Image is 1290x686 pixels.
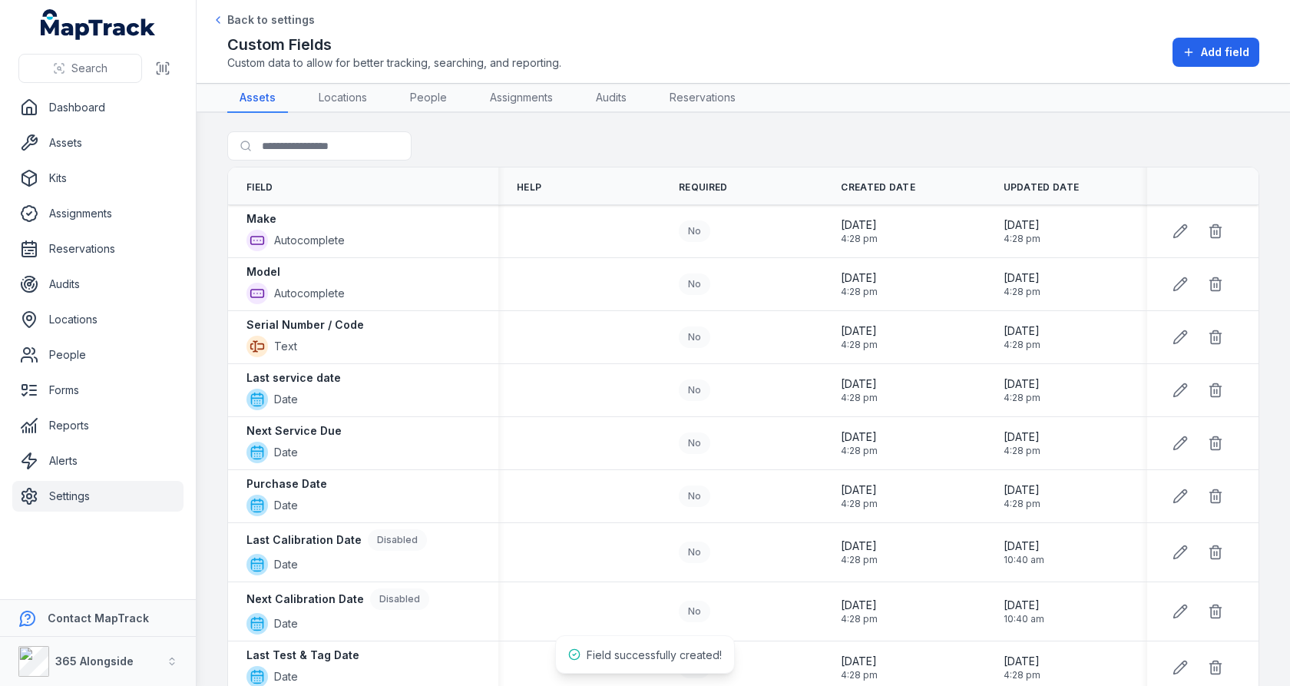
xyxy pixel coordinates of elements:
span: 4:28 pm [1004,669,1040,681]
span: [DATE] [841,654,878,669]
a: Alerts [12,446,184,476]
span: Date [274,616,298,631]
span: Date [274,392,298,407]
span: 4:28 pm [841,445,878,457]
span: [DATE] [1004,482,1040,498]
span: Created Date [841,181,915,194]
span: 4:28 pm [841,392,878,404]
span: Date [274,557,298,572]
strong: Serial Number / Code [246,317,364,333]
div: No [679,601,710,622]
div: No [679,379,710,401]
span: [DATE] [841,323,878,339]
a: Reports [12,410,184,441]
span: 4:28 pm [841,554,878,566]
span: Field successfully created! [587,648,722,661]
a: Back to settings [212,12,315,28]
span: [DATE] [1004,429,1040,445]
time: 26/08/2025, 4:28:25 pm [841,429,878,457]
span: Custom data to allow for better tracking, searching, and reporting. [227,55,561,71]
time: 26/08/2025, 4:28:25 pm [841,217,878,245]
button: Search [18,54,142,83]
span: Search [71,61,107,76]
a: Audits [584,84,639,113]
time: 26/08/2025, 4:28:25 pm [1004,429,1040,457]
span: Autocomplete [274,286,345,301]
a: Assignments [478,84,565,113]
span: [DATE] [1004,323,1040,339]
span: Required [679,181,727,194]
span: 4:28 pm [841,669,878,681]
a: Reservations [657,84,748,113]
time: 29/08/2025, 10:40:02 am [1004,539,1044,566]
time: 26/08/2025, 4:28:25 pm [841,539,878,566]
time: 29/08/2025, 10:40:06 am [1004,598,1044,625]
strong: Next Calibration Date [246,592,364,607]
span: [DATE] [1004,376,1040,392]
time: 26/08/2025, 4:28:25 pm [1004,323,1040,351]
a: Locations [306,84,379,113]
time: 26/08/2025, 4:28:25 pm [841,654,878,681]
strong: Purchase Date [246,476,327,492]
span: Field [246,181,273,194]
div: No [679,273,710,295]
span: Date [274,669,298,684]
span: 4:28 pm [1004,392,1040,404]
time: 26/08/2025, 4:28:25 pm [841,270,878,298]
button: Add field [1173,38,1259,67]
span: 4:28 pm [841,233,878,245]
a: Kits [12,163,184,194]
a: Assets [227,84,288,113]
span: 4:28 pm [841,286,878,298]
div: Disabled [370,588,429,610]
div: No [679,542,710,563]
div: Disabled [368,529,427,551]
time: 26/08/2025, 4:28:25 pm [1004,217,1040,245]
span: [DATE] [841,270,878,286]
strong: 365 Alongside [55,655,134,668]
a: Settings [12,481,184,512]
div: No [679,220,710,242]
time: 26/08/2025, 4:28:25 pm [841,376,878,404]
span: 4:28 pm [1004,498,1040,510]
span: Back to settings [227,12,315,28]
time: 26/08/2025, 4:28:25 pm [841,598,878,625]
span: 4:28 pm [841,613,878,625]
div: No [679,486,710,507]
a: Forms [12,375,184,406]
a: Assets [12,128,184,158]
strong: Last service date [246,370,341,386]
time: 26/08/2025, 4:28:25 pm [841,323,878,351]
time: 26/08/2025, 4:28:25 pm [841,482,878,510]
time: 26/08/2025, 4:28:25 pm [1004,482,1040,510]
strong: Next Service Due [246,423,342,439]
span: 10:40 am [1004,613,1044,625]
span: Add field [1201,45,1249,60]
strong: Contact MapTrack [48,611,149,625]
span: [DATE] [1004,270,1040,286]
div: No [679,432,710,454]
span: 4:28 pm [1004,445,1040,457]
span: 4:28 pm [841,339,878,351]
span: [DATE] [1004,539,1044,554]
span: [DATE] [841,376,878,392]
a: Reservations [12,234,184,264]
span: [DATE] [1004,217,1040,233]
span: [DATE] [841,482,878,498]
a: Dashboard [12,92,184,123]
a: People [398,84,459,113]
time: 26/08/2025, 4:28:25 pm [1004,376,1040,404]
span: 4:28 pm [1004,233,1040,245]
span: 4:28 pm [1004,339,1040,351]
span: Date [274,445,298,460]
span: Help [517,181,541,194]
span: [DATE] [841,539,878,554]
h2: Custom Fields [227,34,561,55]
strong: Make [246,211,276,227]
span: Autocomplete [274,233,345,248]
a: Audits [12,269,184,300]
span: [DATE] [841,217,878,233]
span: 4:28 pm [1004,286,1040,298]
a: People [12,340,184,370]
time: 26/08/2025, 4:28:25 pm [1004,654,1040,681]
